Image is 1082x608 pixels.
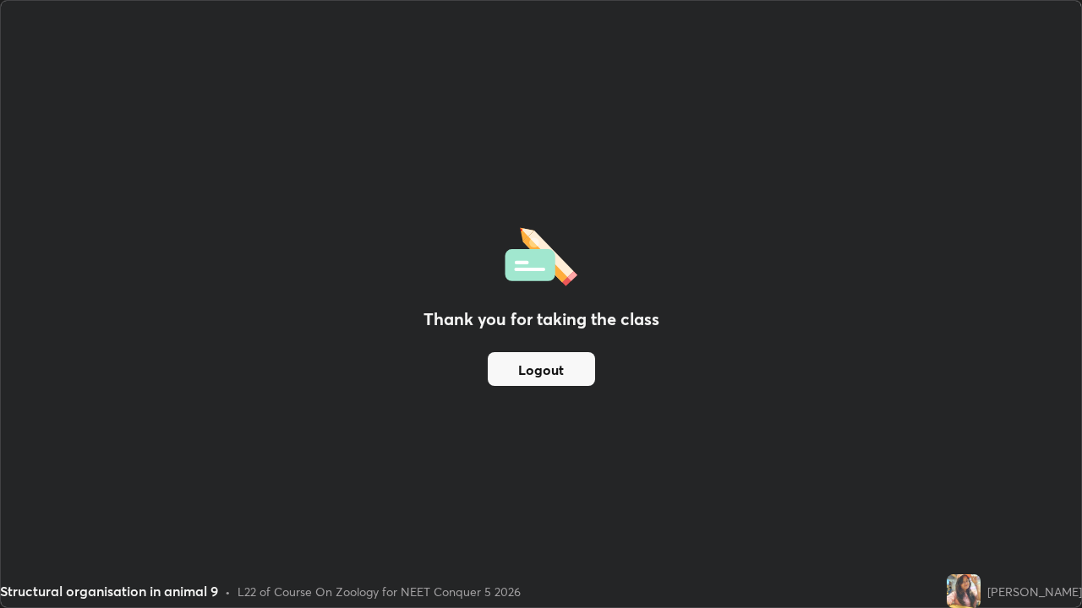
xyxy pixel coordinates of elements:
div: [PERSON_NAME] [987,583,1082,600]
h2: Thank you for taking the class [424,307,659,332]
div: • [225,583,231,600]
div: L22 of Course On Zoology for NEET Conquer 5 2026 [238,583,521,600]
img: offlineFeedback.1438e8b3.svg [505,222,577,286]
img: 6df52b9de9c147eaa292c8009b0a37de.jpg [947,574,981,608]
button: Logout [488,352,595,386]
